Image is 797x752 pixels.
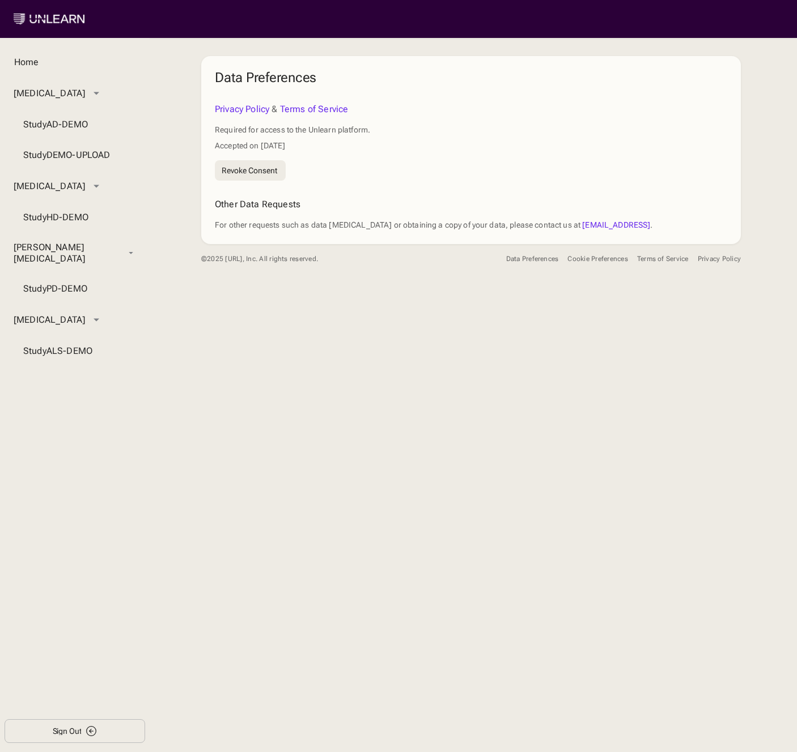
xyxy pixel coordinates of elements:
div: Other Data Requests [215,199,653,210]
div: Study DEMO-UPLOAD [23,149,126,161]
a: Privacy Policy [698,255,741,263]
a: Terms of Service [280,104,349,114]
button: Cookie Preferences [567,249,628,269]
a: Terms of Service [637,255,689,263]
div: Cookie Preferences [567,255,628,263]
a: Home [5,47,145,78]
p: Required for access to the Unlearn platform. [215,124,370,135]
div: [MEDICAL_DATA] [14,181,85,192]
button: Revoke Consent [215,160,286,181]
div: Revoke Consent [222,166,277,174]
div: 2025 [URL], Inc. All rights reserved. [201,255,318,263]
div: Study PD-DEMO [23,283,126,294]
div: & [215,104,370,115]
img: Unlearn logo [14,14,84,24]
div: Data Preferences [215,70,316,86]
div: [MEDICAL_DATA] [14,88,85,99]
div: Sign Out [53,727,82,735]
a: Privacy Policy [215,104,269,114]
span: © [201,255,207,263]
div: Home [14,57,135,68]
p: Accepted on [DATE] [215,140,370,151]
a: [EMAIL_ADDRESS] [582,220,650,229]
div: [MEDICAL_DATA] [14,314,85,326]
div: [PERSON_NAME][MEDICAL_DATA] [14,242,121,264]
div: For other requests such as data [MEDICAL_DATA] or obtaining a copy of your data, please contact u... [215,219,653,230]
div: Study ALS-DEMO [23,345,126,357]
button: Sign Out [5,719,145,743]
a: Data Preferences [506,255,559,263]
div: Study HD-DEMO [23,212,126,223]
div: Study AD-DEMO [23,119,126,130]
